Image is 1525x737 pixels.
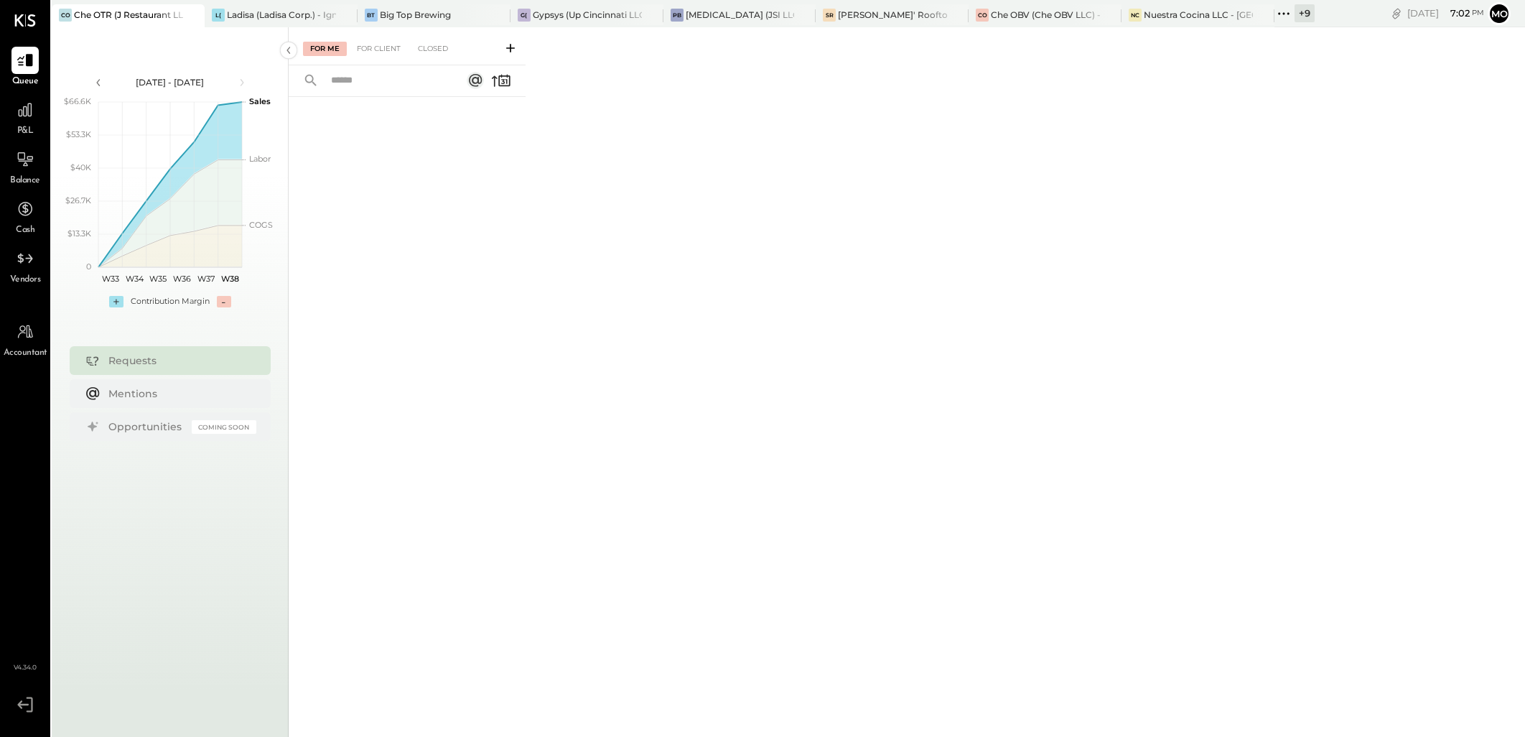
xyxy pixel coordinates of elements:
[991,9,1100,21] div: Che OBV (Che OBV LLC) - Ignite
[350,42,408,56] div: For Client
[1129,9,1142,22] div: NC
[131,296,210,307] div: Contribution Margin
[303,42,347,56] div: For Me
[1,146,50,187] a: Balance
[125,274,144,284] text: W34
[249,96,271,106] text: Sales
[109,296,123,307] div: +
[4,347,47,360] span: Accountant
[212,9,225,22] div: L(
[533,9,642,21] div: Gypsys (Up Cincinnati LLC) - Ignite
[1407,6,1484,20] div: [DATE]
[220,274,238,284] text: W38
[1,96,50,138] a: P&L
[59,9,72,22] div: CO
[64,96,91,106] text: $66.6K
[671,9,684,22] div: PB
[108,420,185,434] div: Opportunities
[1389,6,1404,21] div: copy link
[1488,2,1511,25] button: Mo
[17,125,34,138] span: P&L
[1,47,50,88] a: Queue
[109,76,231,88] div: [DATE] - [DATE]
[1,318,50,360] a: Accountant
[66,129,91,139] text: $53.3K
[70,162,91,172] text: $40K
[74,9,183,21] div: Che OTR (J Restaurant LLC) - Ignite
[1,245,50,287] a: Vendors
[1295,4,1315,22] div: + 9
[86,261,91,272] text: 0
[1144,9,1253,21] div: Nuestra Cocina LLC - [GEOGRAPHIC_DATA]
[192,420,256,434] div: Coming Soon
[227,9,336,21] div: Ladisa (Ladisa Corp.) - Ignite
[249,154,271,164] text: Labor
[108,353,249,368] div: Requests
[249,220,273,230] text: COGS
[217,296,231,307] div: -
[518,9,531,22] div: G(
[823,9,836,22] div: SR
[173,274,191,284] text: W36
[976,9,989,22] div: CO
[101,274,118,284] text: W33
[1,195,50,237] a: Cash
[10,175,40,187] span: Balance
[108,386,249,401] div: Mentions
[65,195,91,205] text: $26.7K
[686,9,795,21] div: [MEDICAL_DATA] (JSI LLC) - Ignite
[67,228,91,238] text: $13.3K
[197,274,215,284] text: W37
[12,75,39,88] span: Queue
[365,9,378,22] div: BT
[16,224,34,237] span: Cash
[380,9,451,21] div: Big Top Brewing
[838,9,947,21] div: [PERSON_NAME]' Rooftop - Ignite
[411,42,455,56] div: Closed
[10,274,41,287] span: Vendors
[149,274,167,284] text: W35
